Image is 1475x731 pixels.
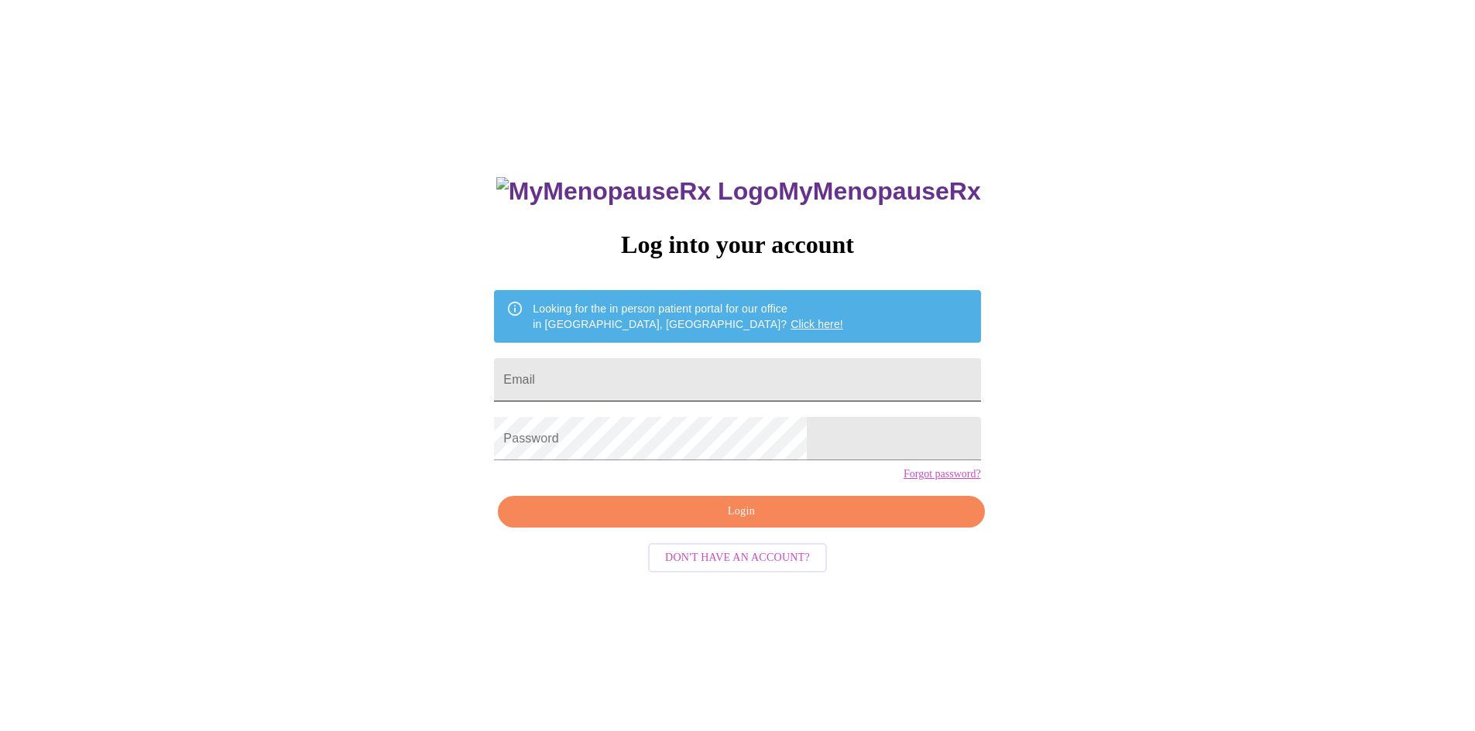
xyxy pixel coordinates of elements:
a: Don't have an account? [644,549,831,562]
button: Don't have an account? [648,543,827,573]
span: Login [516,502,966,521]
a: Forgot password? [904,468,981,480]
img: MyMenopauseRx Logo [496,177,778,206]
button: Login [498,496,984,528]
div: Looking for the in person patient portal for our office in [GEOGRAPHIC_DATA], [GEOGRAPHIC_DATA]? [533,295,843,338]
h3: Log into your account [494,231,980,259]
a: Click here! [791,318,843,330]
span: Don't have an account? [665,548,810,568]
h3: MyMenopauseRx [496,177,981,206]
